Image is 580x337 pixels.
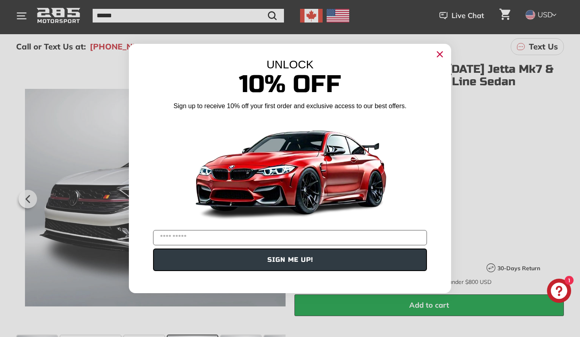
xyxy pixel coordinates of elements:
inbox-online-store-chat: Shopify online store chat [545,279,574,305]
button: Close dialog [433,48,446,61]
span: 10% Off [239,70,341,99]
input: YOUR EMAIL [153,230,427,245]
span: UNLOCK [267,58,314,71]
button: SIGN ME UP! [153,249,427,271]
img: Banner showing BMW 4 Series Body kit [189,114,391,227]
span: Sign up to receive 10% off your first order and exclusive access to our best offers. [174,103,406,109]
